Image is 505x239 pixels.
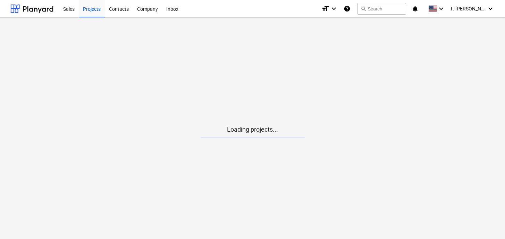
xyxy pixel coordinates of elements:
button: Search [357,3,406,15]
span: search [361,6,366,11]
i: keyboard_arrow_down [330,5,338,13]
i: Knowledge base [344,5,351,13]
i: keyboard_arrow_down [437,5,445,13]
span: F. [PERSON_NAME] [451,6,486,11]
i: notifications [412,5,419,13]
i: format_size [321,5,330,13]
i: keyboard_arrow_down [486,5,495,13]
p: Loading projects... [201,125,305,134]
